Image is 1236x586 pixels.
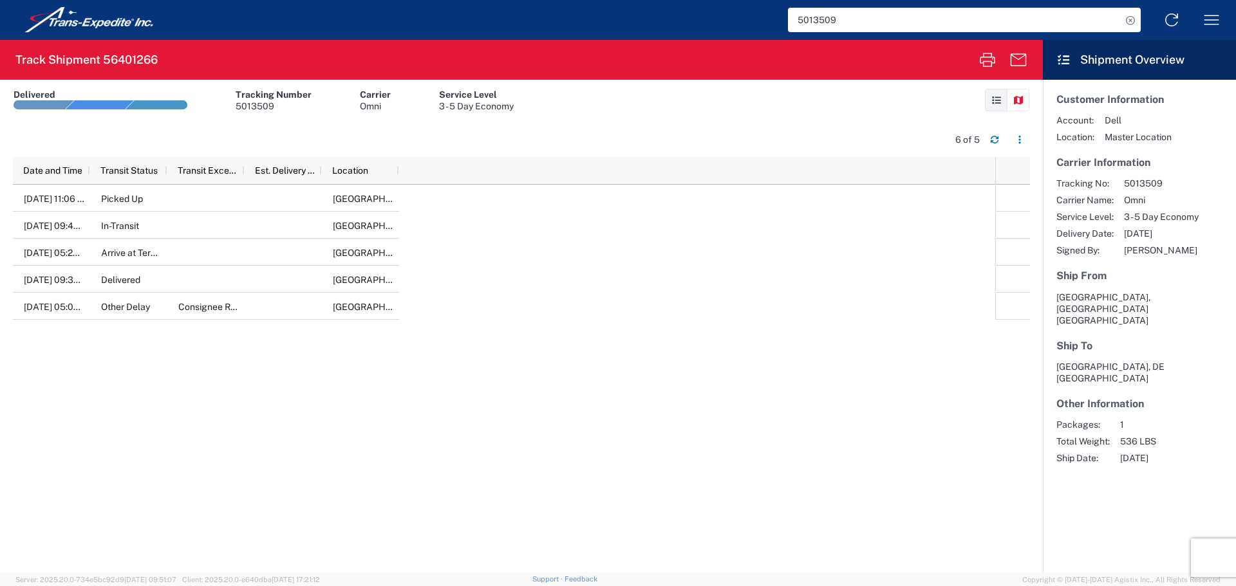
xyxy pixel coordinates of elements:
span: Packages: [1056,419,1110,430]
span: Newnan, GA, US [333,302,617,312]
span: Location: [1056,131,1094,143]
span: [DATE] 17:21:12 [272,576,320,583]
span: Consignee Related [178,302,257,312]
address: [GEOGRAPHIC_DATA], DE [GEOGRAPHIC_DATA] [1056,361,1222,384]
span: Est. Delivery Time [255,165,317,176]
div: 3 - 5 Day Economy [439,100,514,112]
span: 08/12/2025, 05:00 PM [24,302,95,312]
span: 08/05/2025, 09:45 PM [24,221,95,231]
span: Account: [1056,114,1094,126]
span: Picked Up [101,194,143,204]
h5: Carrier Information [1056,156,1222,169]
span: Client: 2025.20.0-e640dba [182,576,320,583]
span: 536 LBS [1120,435,1156,447]
span: Transit Status [100,165,158,176]
span: Ship Date: [1056,452,1110,464]
span: Date and Time [23,165,82,176]
h5: Other Information [1056,398,1222,410]
div: Carrier [360,89,391,100]
span: Master Location [1105,131,1172,143]
div: 5013509 [236,100,312,112]
div: Service Level [439,89,514,100]
div: Delivered [14,89,55,100]
span: Newnan, GA, US [333,194,617,204]
span: 1 [1120,419,1156,430]
span: Newnan, GA, US [333,248,617,258]
h5: Customer Information [1056,93,1222,105]
a: Feedback [565,575,597,583]
span: In-Transit [101,221,139,231]
div: 6 of 5 [955,134,980,145]
span: [DATE] [1120,452,1156,464]
span: Delivered [101,275,140,285]
h5: Ship To [1056,340,1222,352]
span: Delivery Date: [1056,228,1114,239]
span: [PERSON_NAME] [1124,244,1199,256]
h5: Ship From [1056,270,1222,282]
input: Shipment, tracking or reference number [788,8,1121,32]
span: Copyright © [DATE]-[DATE] Agistix Inc., All Rights Reserved [1022,574,1221,585]
div: Tracking Number [236,89,312,100]
span: Newnan, GA, US [333,221,617,231]
span: 08/05/2025, 11:06 AM [24,194,91,204]
span: Service Level: [1056,211,1114,223]
span: Server: 2025.20.0-734e5bc92d9 [15,576,176,583]
header: Shipment Overview [1043,40,1236,80]
span: Location [332,165,368,176]
address: [GEOGRAPHIC_DATA], [GEOGRAPHIC_DATA] [GEOGRAPHIC_DATA] [1056,291,1222,326]
span: Tracking No: [1056,178,1114,189]
span: 08/07/2025, 05:28 AM [24,248,95,258]
span: Dell [1105,114,1172,126]
span: 5013509 [1124,178,1199,189]
span: 3 - 5 Day Economy [1124,211,1199,223]
h2: Track Shipment 56401266 [15,52,158,68]
a: Support [532,575,565,583]
span: Other Delay [101,302,150,312]
span: Arrive at Terminal Location [101,248,211,258]
div: Omni [360,100,391,112]
span: Total Weight: [1056,435,1110,447]
span: [DATE] [1124,228,1199,239]
span: Signed By: [1056,244,1114,256]
span: Newport, DE, US [333,275,617,285]
span: [DATE] 09:51:07 [124,576,176,583]
span: Omni [1124,194,1199,206]
span: Carrier Name: [1056,194,1114,206]
span: Transit Exception [178,165,239,176]
span: 08/07/2025, 09:39 AM [24,275,95,285]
